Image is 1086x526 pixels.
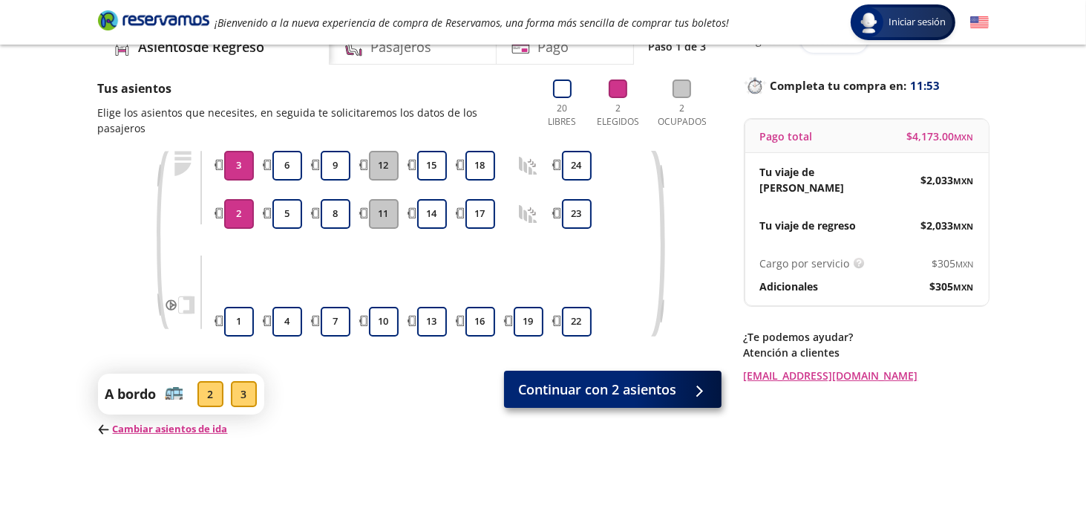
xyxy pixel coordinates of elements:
button: 10 [369,307,399,337]
a: [EMAIL_ADDRESS][DOMAIN_NAME] [744,368,989,383]
span: $ 4,173.00 [907,129,974,144]
button: English [970,13,989,32]
p: 2 Ocupados [654,102,710,129]
span: $ 305 [932,256,974,271]
button: 5 [272,199,302,229]
em: ¡Bienvenido a la nueva experiencia de compra de Reservamos, una forma más sencilla de comprar tus... [215,16,730,30]
button: 23 [562,199,592,229]
button: 16 [465,307,495,337]
i: Brand Logo [98,9,209,31]
button: 12 [369,151,399,181]
p: Tus asientos [98,79,527,97]
p: Atención a clientes [744,345,989,360]
p: Cambiar asientos de ida [98,422,264,437]
button: 6 [272,151,302,181]
span: 11:53 [911,77,941,94]
button: 24 [562,151,592,181]
p: Tu viaje de regreso [760,218,857,233]
button: 22 [562,307,592,337]
button: 13 [417,307,447,337]
p: Paso 1 de 3 [649,39,707,54]
p: Cargo por servicio [760,256,850,271]
span: $ 2,033 [921,172,974,188]
button: 8 [321,199,350,229]
button: Continuar con 2 asientos [504,371,722,408]
button: 15 [417,151,447,181]
small: MXN [954,221,974,232]
button: 4 [272,307,302,337]
button: 3 [224,151,254,181]
span: $ 2,033 [921,218,974,233]
small: MXN [955,131,974,143]
h4: Asientos de Regreso [139,37,265,57]
p: Pago total [760,129,813,144]
p: 2 Elegidos [593,102,643,129]
small: MXN [954,175,974,186]
a: Brand Logo [98,9,209,36]
small: MXN [956,259,974,270]
button: 1 [224,307,254,337]
button: 18 [465,151,495,181]
p: Elige los asientos que necesites, en seguida te solicitaremos los datos de los pasajeros [98,105,527,136]
p: Completa tu compra en : [744,75,989,96]
span: Iniciar sesión [883,15,952,30]
button: 14 [417,199,447,229]
div: 2 [197,381,223,407]
p: A bordo [105,384,157,404]
span: $ 305 [930,279,974,294]
p: 20 Libres [542,102,583,129]
p: Tu viaje de [PERSON_NAME] [760,164,867,195]
div: 3 [231,381,257,407]
button: 9 [321,151,350,181]
button: 11 [369,199,399,229]
span: Continuar con 2 asientos [519,380,677,400]
p: ¿Te podemos ayudar? [744,329,989,345]
small: MXN [954,282,974,293]
button: 17 [465,199,495,229]
button: 2 [224,199,254,229]
h4: Pago [537,37,569,57]
h4: Pasajeros [370,37,431,57]
button: 7 [321,307,350,337]
button: 19 [514,307,543,337]
p: Adicionales [760,279,819,294]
